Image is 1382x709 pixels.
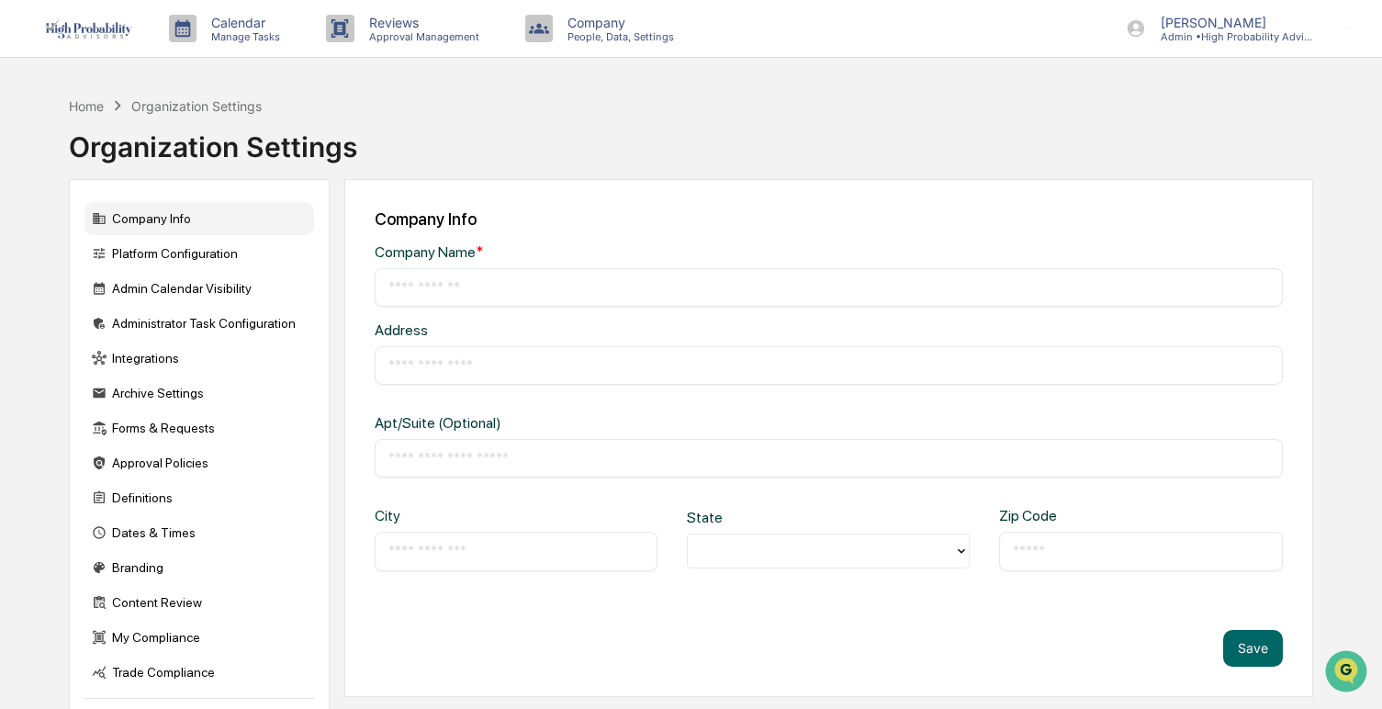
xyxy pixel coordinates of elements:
[84,551,314,584] div: Branding
[18,204,123,219] div: Past conversations
[11,354,123,387] a: 🔎Data Lookup
[11,319,126,352] a: 🖐️Preclearance
[1146,15,1317,30] p: [PERSON_NAME]
[375,414,783,432] div: Apt/Suite (Optional)
[152,250,159,264] span: •
[84,411,314,445] div: Forms & Requests
[1223,630,1283,667] button: Save
[84,656,314,689] div: Trade Compliance
[285,200,334,222] button: See all
[18,232,48,262] img: Lauren Heyne
[354,15,489,30] p: Reviews
[69,98,104,114] div: Home
[687,509,815,526] div: State
[553,15,683,30] p: Company
[553,30,683,43] p: People, Data, Settings
[183,406,222,420] span: Pylon
[84,621,314,654] div: My Compliance
[37,361,116,379] span: Data Lookup
[83,159,253,174] div: We're available if you need us!
[84,516,314,549] div: Dates & Times
[39,141,72,174] img: 8933085812038_c878075ebb4cc5468115_72.jpg
[18,328,33,343] div: 🖐️
[84,342,314,375] div: Integrations
[354,30,489,43] p: Approval Management
[375,209,1283,229] div: Company Info
[84,272,314,305] div: Admin Calendar Visibility
[44,18,132,38] img: logo
[312,146,334,168] button: Start new chat
[37,326,118,344] span: Preclearance
[84,377,314,410] div: Archive Settings
[131,98,262,114] div: Organization Settings
[84,307,314,340] div: Administrator Task Configuration
[375,243,783,261] div: Company Name
[84,586,314,619] div: Content Review
[375,321,783,339] div: Address
[152,326,228,344] span: Attestations
[375,507,502,524] div: City
[83,141,301,159] div: Start new chat
[84,481,314,514] div: Definitions
[1323,648,1373,698] iframe: Open customer support
[18,141,51,174] img: 1746055101610-c473b297-6a78-478c-a979-82029cc54cd1
[84,202,314,235] div: Company Info
[18,39,334,68] p: How can we help?
[197,15,289,30] p: Calendar
[133,328,148,343] div: 🗄️
[126,319,235,352] a: 🗄️Attestations
[163,250,200,264] span: [DATE]
[1146,30,1317,43] p: Admin • High Probability Advisors, LLC
[84,446,314,479] div: Approval Policies
[69,116,357,163] div: Organization Settings
[999,507,1127,524] div: Zip Code
[18,363,33,377] div: 🔎
[57,250,149,264] span: [PERSON_NAME]
[84,237,314,270] div: Platform Configuration
[197,30,289,43] p: Manage Tasks
[129,405,222,420] a: Powered byPylon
